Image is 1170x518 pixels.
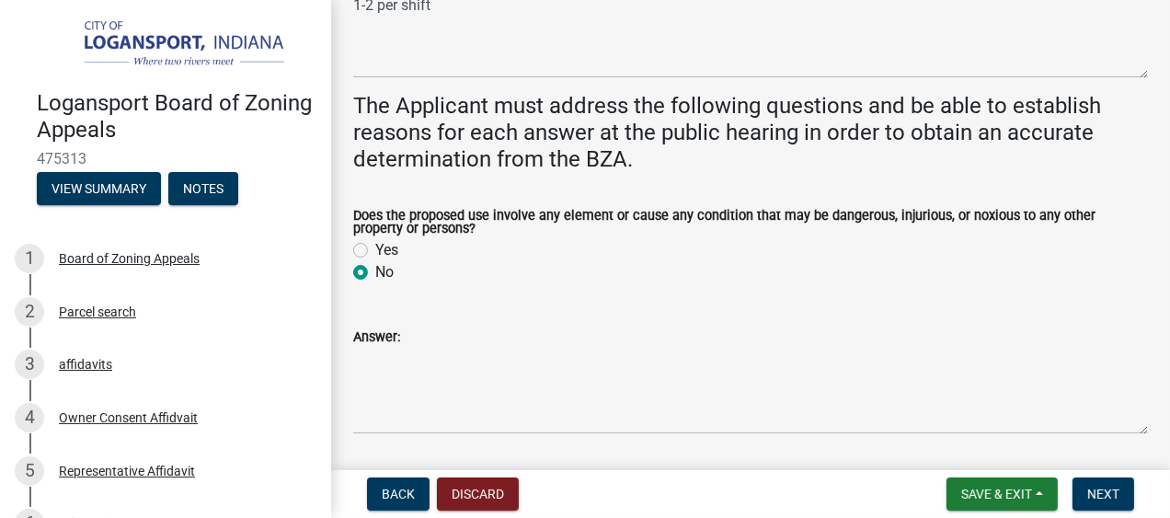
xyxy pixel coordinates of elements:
[15,403,44,432] div: 4
[382,487,415,501] span: Back
[437,478,519,511] button: Discard
[353,210,1148,236] label: Does the proposed use involve any element or cause any condition that may be dangerous, injurious...
[59,252,200,265] div: Board of Zoning Appeals
[946,478,1058,511] button: Save & Exit
[375,239,398,261] label: Yes
[1087,487,1119,501] span: Next
[961,487,1032,501] span: Save & Exit
[375,261,394,283] label: No
[59,358,112,371] div: affidavits
[353,93,1148,172] h4: The Applicant must address the following questions and be able to establish reasons for each answ...
[168,172,238,205] button: Notes
[353,331,400,344] label: Answer:
[1072,478,1134,511] button: Next
[367,478,430,511] button: Back
[168,183,238,198] wm-modal-confirm: Notes
[15,456,44,486] div: 5
[37,19,302,71] img: City of Logansport, Indiana
[59,305,136,318] div: Parcel search
[37,172,161,205] button: View Summary
[59,465,195,478] div: Representative Affidavit
[37,90,316,144] h4: Logansport Board of Zoning Appeals
[15,244,44,273] div: 1
[59,411,198,424] div: Owner Consent Affidvait
[37,183,161,198] wm-modal-confirm: Summary
[37,150,294,167] span: 475313
[15,297,44,327] div: 2
[15,350,44,379] div: 3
